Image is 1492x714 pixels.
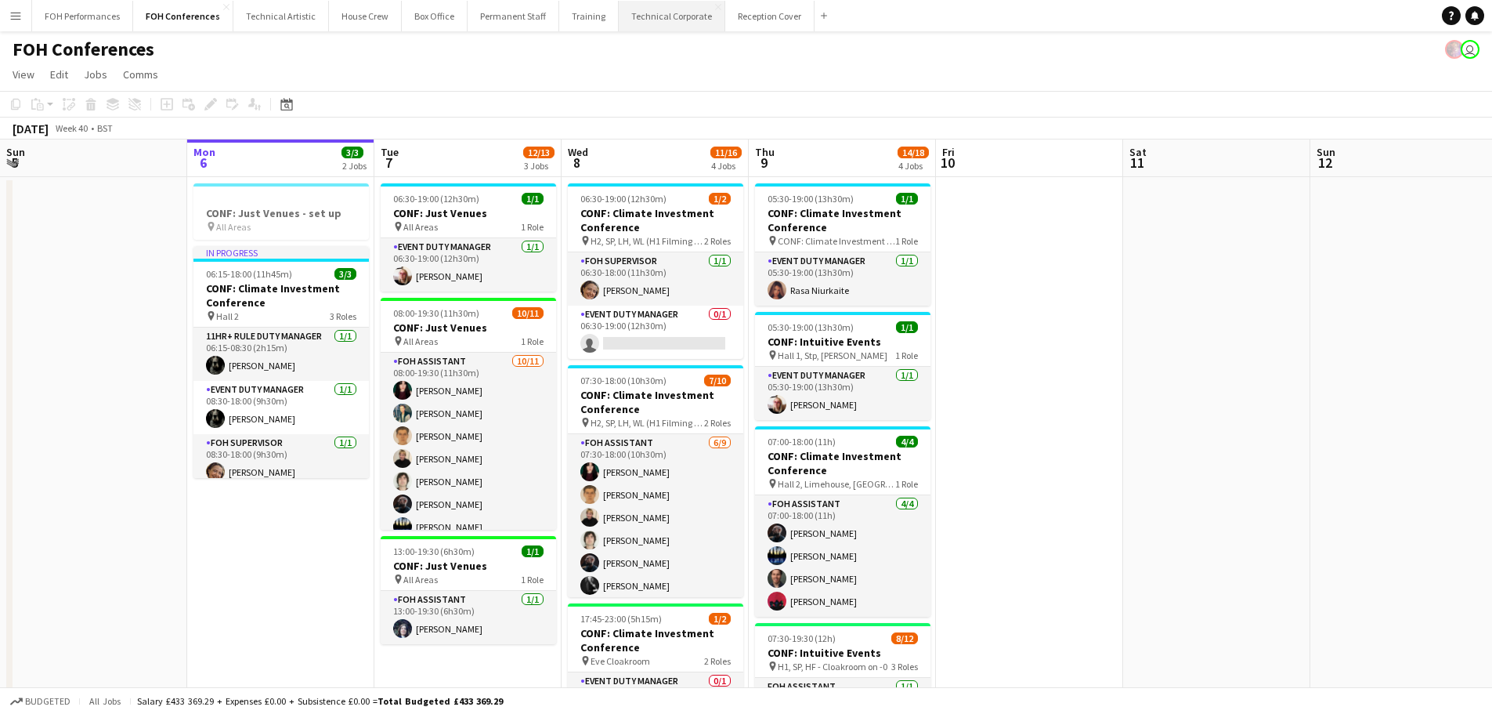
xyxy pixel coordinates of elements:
h3: CONF: Intuitive Events [755,646,930,660]
span: 1 Role [521,221,544,233]
span: Jobs [84,67,107,82]
span: 3 Roles [891,661,918,672]
span: Total Budgeted £433 369.29 [378,695,503,707]
span: 17:45-23:00 (5h15m) [580,613,662,625]
span: View [13,67,34,82]
span: 2 Roles [704,417,731,429]
span: 4/4 [896,436,918,448]
span: 10 [940,154,955,172]
button: Training [559,1,619,31]
span: Edit [50,67,68,82]
app-job-card: 08:00-19:30 (11h30m)10/11CONF: Just Venues All Areas1 RoleFOH Assistant10/1108:00-19:30 (11h30m)[... [381,298,556,530]
span: All Areas [403,335,438,347]
button: FOH Conferences [133,1,233,31]
span: All Areas [216,221,251,233]
h3: CONF: Climate Investment Conference [568,206,743,234]
h3: CONF: Intuitive Events [755,335,930,349]
app-job-card: 06:30-19:00 (12h30m)1/2CONF: Climate Investment Conference H2, SP, LH, WL (H1 Filming only)2 Role... [568,183,743,359]
h3: CONF: Just Venues [381,321,556,335]
app-user-avatar: Frazer Mclean [1445,40,1464,59]
span: Comms [123,67,158,82]
h3: CONF: Climate Investment Conference [755,206,930,234]
div: BST [97,122,113,134]
button: Technical Corporate [619,1,725,31]
span: 1 Role [521,335,544,347]
span: 11/16 [710,147,742,158]
span: 1/1 [522,193,544,205]
div: 05:30-19:00 (13h30m)1/1CONF: Intuitive Events Hall 1, Stp, [PERSON_NAME]1 RoleEvent Duty Manager1... [755,312,930,420]
span: 1/2 [709,193,731,205]
span: H2, SP, LH, WL (H1 Filming only) [591,417,704,429]
h3: CONF: Just Venues - set up [193,206,369,220]
span: Sat [1129,145,1147,159]
app-card-role: Event Duty Manager1/108:30-18:00 (9h30m)[PERSON_NAME] [193,381,369,434]
div: In progress [193,246,369,259]
button: House Crew [329,1,402,31]
span: Hall 1, Stp, [PERSON_NAME] [778,350,887,361]
span: 9 [753,154,775,172]
span: Thu [755,145,775,159]
div: 06:30-19:00 (12h30m)1/1CONF: Just Venues All Areas1 RoleEvent Duty Manager1/106:30-19:00 (12h30m)... [381,183,556,292]
span: 1/1 [896,193,918,205]
app-job-card: In progress06:15-18:00 (11h45m)3/3CONF: Climate Investment Conference Hall 23 Roles11hr+ Rule Dut... [193,246,369,478]
span: Week 40 [52,122,91,134]
app-card-role: Event Duty Manager1/105:30-19:00 (13h30m)[PERSON_NAME] [755,367,930,420]
span: 3/3 [341,147,363,158]
app-card-role: Event Duty Manager0/106:30-19:00 (12h30m) [568,306,743,359]
app-card-role: FOH Assistant10/1108:00-19:30 (11h30m)[PERSON_NAME][PERSON_NAME][PERSON_NAME][PERSON_NAME][PERSON... [381,353,556,633]
span: Hall 2 [216,310,239,322]
span: 1/1 [522,545,544,557]
span: Hall 2, Limehouse, [GEOGRAPHIC_DATA] [778,478,895,490]
span: 1/1 [896,321,918,333]
h1: FOH Conferences [13,38,154,61]
span: 8/12 [891,632,918,644]
span: 05:30-19:00 (13h30m) [768,321,854,333]
div: 07:00-18:00 (11h)4/4CONF: Climate Investment Conference Hall 2, Limehouse, [GEOGRAPHIC_DATA]1 Rol... [755,426,930,617]
span: 12 [1314,154,1335,172]
div: 3 Jobs [524,160,554,172]
span: H2, SP, LH, WL (H1 Filming only) [591,235,704,247]
button: Technical Artistic [233,1,329,31]
button: Budgeted [8,693,73,710]
div: Salary £433 369.29 + Expenses £0.00 + Subsistence £0.00 = [137,695,503,707]
div: 05:30-19:00 (13h30m)1/1CONF: Climate Investment Conference CONF: Climate Investment Conference1 R... [755,183,930,306]
span: All Areas [403,221,438,233]
span: 11 [1127,154,1147,172]
span: 7 [378,154,399,172]
app-card-role: FOH Assistant4/407:00-18:00 (11h)[PERSON_NAME][PERSON_NAME][PERSON_NAME][PERSON_NAME] [755,495,930,617]
app-job-card: CONF: Just Venues - set up All Areas [193,183,369,240]
span: 6 [191,154,215,172]
button: Reception Cover [725,1,815,31]
span: CONF: Climate Investment Conference [778,235,895,247]
span: Sun [6,145,25,159]
app-card-role: Event Duty Manager1/105:30-19:00 (13h30m)Rasa Niurkaite [755,252,930,306]
span: Wed [568,145,588,159]
app-job-card: 07:30-18:00 (10h30m)7/10CONF: Climate Investment Conference H2, SP, LH, WL (H1 Filming only)2 Rol... [568,365,743,597]
h3: CONF: Climate Investment Conference [193,281,369,310]
h3: CONF: Just Venues [381,206,556,220]
app-card-role: FOH Assistant1/113:00-19:30 (6h30m)[PERSON_NAME] [381,591,556,644]
a: Comms [117,64,164,85]
span: 13:00-19:30 (6h30m) [393,545,475,557]
span: 1 Role [895,235,918,247]
button: Box Office [402,1,468,31]
app-job-card: 13:00-19:30 (6h30m)1/1CONF: Just Venues All Areas1 RoleFOH Assistant1/113:00-19:30 (6h30m)[PERSON... [381,536,556,644]
div: 4 Jobs [711,160,741,172]
span: 06:30-19:00 (12h30m) [580,193,667,205]
app-user-avatar: Visitor Services [1461,40,1479,59]
span: 5 [4,154,25,172]
span: Budgeted [25,696,70,707]
app-card-role: FOH Assistant6/907:30-18:00 (10h30m)[PERSON_NAME][PERSON_NAME][PERSON_NAME][PERSON_NAME][PERSON_N... [568,434,743,669]
span: Sun [1317,145,1335,159]
h3: CONF: Climate Investment Conference [568,388,743,416]
span: 7/10 [704,375,731,386]
div: 4 Jobs [898,160,928,172]
span: H1, SP, HF - Cloakroom on -0 [778,661,887,672]
app-card-role: Event Duty Manager1/106:30-19:00 (12h30m)[PERSON_NAME] [381,238,556,292]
